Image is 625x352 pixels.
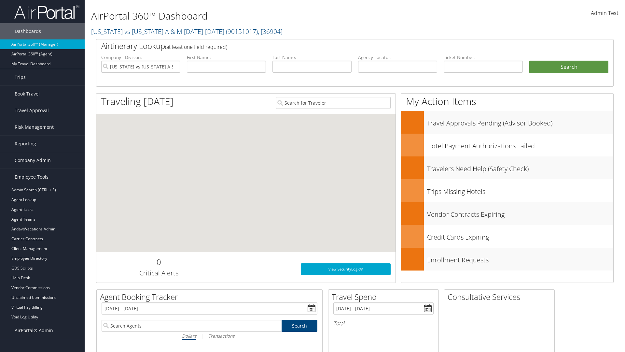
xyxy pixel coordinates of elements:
span: Risk Management [15,119,54,135]
input: Search Agents [102,320,281,332]
a: Enrollment Requests [401,248,613,271]
i: Dollars [182,333,196,339]
h3: Credit Cards Expiring [427,229,613,242]
input: Search for Traveler [276,97,391,109]
label: Agency Locator: [358,54,437,61]
h1: Traveling [DATE] [101,95,174,108]
a: Trips Missing Hotels [401,179,613,202]
label: Company - Division: [101,54,180,61]
a: Travelers Need Help (Safety Check) [401,156,613,179]
span: Book Travel [15,86,40,102]
span: , [ 36904 ] [258,27,283,36]
span: AirPortal® Admin [15,322,53,339]
div: | [102,332,317,340]
a: Hotel Payment Authorizations Failed [401,134,613,156]
h1: AirPortal 360™ Dashboard [91,9,443,23]
span: Company Admin [15,152,51,169]
a: Admin Test [591,3,618,23]
span: Travel Approval [15,102,49,119]
h2: Airtinerary Lookup [101,40,565,51]
span: Reporting [15,136,36,152]
span: Trips [15,69,26,85]
h2: Agent Booking Tracker [100,291,322,302]
label: First Name: [187,54,266,61]
a: Search [282,320,318,332]
h3: Travelers Need Help (Safety Check) [427,161,613,173]
label: Last Name: [272,54,352,61]
h3: Hotel Payment Authorizations Failed [427,138,613,151]
img: airportal-logo.png [14,4,79,20]
span: Dashboards [15,23,41,39]
h3: Trips Missing Hotels [427,184,613,196]
h2: 0 [101,257,216,268]
span: ( 90151017 ) [226,27,258,36]
h3: Enrollment Requests [427,252,613,265]
a: Vendor Contracts Expiring [401,202,613,225]
label: Ticket Number: [444,54,523,61]
a: [US_STATE] vs [US_STATE] A & M [DATE]-[DATE] [91,27,283,36]
a: View SecurityLogic® [301,263,391,275]
h2: Consultative Services [448,291,554,302]
h1: My Action Items [401,95,613,108]
button: Search [529,61,608,74]
h2: Travel Spend [332,291,438,302]
a: Travel Approvals Pending (Advisor Booked) [401,111,613,134]
h3: Vendor Contracts Expiring [427,207,613,219]
span: Admin Test [591,9,618,17]
h6: Total [333,320,434,327]
h3: Travel Approvals Pending (Advisor Booked) [427,115,613,128]
h3: Critical Alerts [101,269,216,278]
span: (at least one field required) [165,43,227,51]
span: Employee Tools [15,169,49,185]
a: Credit Cards Expiring [401,225,613,248]
i: Transactions [208,333,234,339]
